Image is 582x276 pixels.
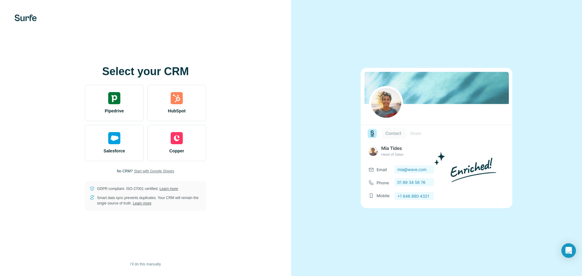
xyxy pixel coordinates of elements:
[361,68,512,208] img: none image
[105,108,124,114] span: Pipedrive
[169,148,184,154] span: Copper
[171,92,183,104] img: hubspot's logo
[117,168,133,174] p: No CRM?
[15,15,37,21] img: Surfe's logo
[133,201,151,205] a: Learn more
[108,132,120,144] img: salesforce's logo
[85,65,206,78] h1: Select your CRM
[108,92,120,104] img: pipedrive's logo
[171,132,183,144] img: copper's logo
[159,187,178,191] a: Learn more
[134,168,174,174] button: Start with Google Sheets
[168,108,186,114] span: HubSpot
[130,261,161,267] span: I’ll do this manually
[97,195,201,206] p: Smart data sync prevents duplicates. Your CRM will remain the single source of truth.
[97,186,178,191] p: GDPR compliant. ISO-27001 certified.
[104,148,125,154] span: Salesforce
[126,260,165,269] button: I’ll do this manually
[561,243,576,258] div: Open Intercom Messenger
